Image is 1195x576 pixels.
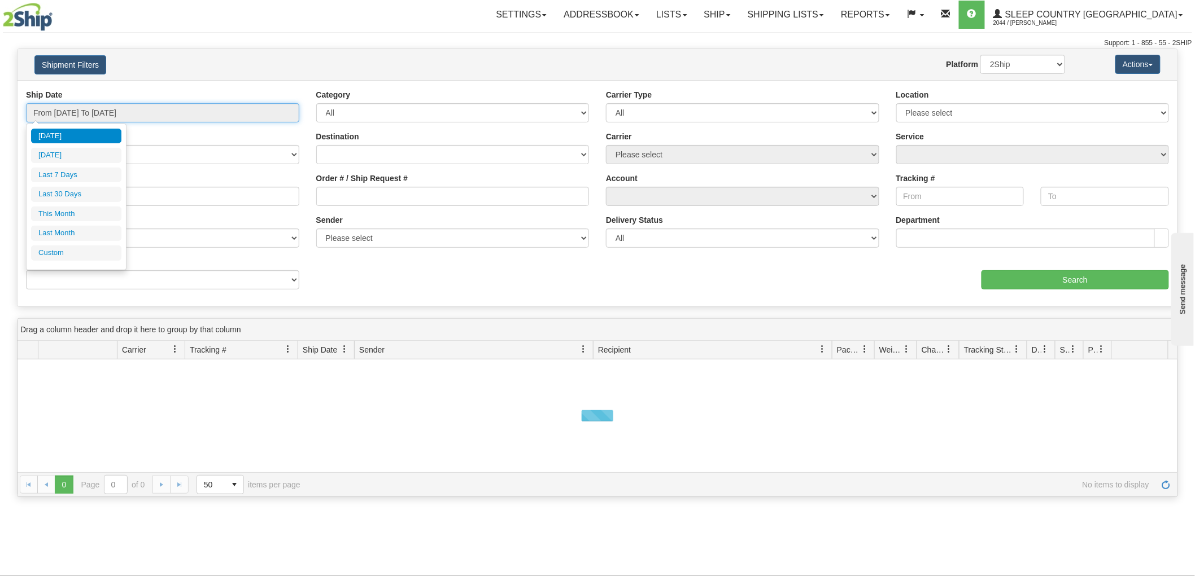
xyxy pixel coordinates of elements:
[879,344,903,355] span: Weight
[34,55,106,74] button: Shipment Filters
[1088,344,1098,355] span: Pickup Status
[3,38,1192,48] div: Support: 1 - 855 - 55 - 2SHIP
[896,89,929,100] label: Location
[55,476,73,494] span: Page 0
[1064,340,1083,359] a: Shipment Issues filter column settings
[739,1,832,29] a: Shipping lists
[31,187,121,202] li: Last 30 Days
[574,340,593,359] a: Sender filter column settings
[26,89,63,100] label: Ship Date
[31,129,121,144] li: [DATE]
[18,319,1177,341] div: grid grouping header
[985,1,1192,29] a: Sleep Country [GEOGRAPHIC_DATA] 2044 / [PERSON_NAME]
[197,475,244,494] span: Page sizes drop down
[81,475,145,494] span: Page of 0
[190,344,226,355] span: Tracking #
[606,89,652,100] label: Carrier Type
[1157,476,1175,494] a: Refresh
[1060,344,1070,355] span: Shipment Issues
[316,214,343,226] label: Sender
[598,344,631,355] span: Recipient
[1036,340,1055,359] a: Delivery Status filter column settings
[278,340,298,359] a: Tracking # filter column settings
[31,245,121,261] li: Custom
[964,344,1013,355] span: Tracking Status
[487,1,555,29] a: Settings
[31,168,121,183] li: Last 7 Days
[696,1,739,29] a: Ship
[204,479,219,490] span: 50
[1002,10,1177,19] span: Sleep Country [GEOGRAPHIC_DATA]
[316,480,1149,489] span: No items to display
[813,340,832,359] a: Recipient filter column settings
[3,3,53,31] img: logo2044.jpg
[335,340,354,359] a: Ship Date filter column settings
[316,89,351,100] label: Category
[896,131,924,142] label: Service
[31,148,121,163] li: [DATE]
[1008,340,1027,359] a: Tracking Status filter column settings
[1169,230,1194,345] iframe: chat widget
[606,173,638,184] label: Account
[940,340,959,359] a: Charge filter column settings
[947,59,979,70] label: Platform
[855,340,874,359] a: Packages filter column settings
[316,131,359,142] label: Destination
[197,475,300,494] span: items per page
[922,344,945,355] span: Charge
[606,214,663,226] label: Delivery Status
[993,17,1078,29] span: 2044 / [PERSON_NAME]
[897,340,917,359] a: Weight filter column settings
[31,206,121,222] li: This Month
[1032,344,1041,355] span: Delivery Status
[225,476,243,494] span: select
[122,344,146,355] span: Carrier
[1092,340,1111,359] a: Pickup Status filter column settings
[896,214,940,226] label: Department
[606,131,632,142] label: Carrier
[982,270,1169,289] input: Search
[1115,55,1161,74] button: Actions
[31,226,121,241] li: Last Month
[648,1,695,29] a: Lists
[1041,187,1169,206] input: To
[8,10,104,18] div: Send message
[837,344,861,355] span: Packages
[555,1,648,29] a: Addressbook
[316,173,408,184] label: Order # / Ship Request #
[165,340,185,359] a: Carrier filter column settings
[359,344,385,355] span: Sender
[303,344,337,355] span: Ship Date
[832,1,899,29] a: Reports
[896,187,1024,206] input: From
[896,173,935,184] label: Tracking #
